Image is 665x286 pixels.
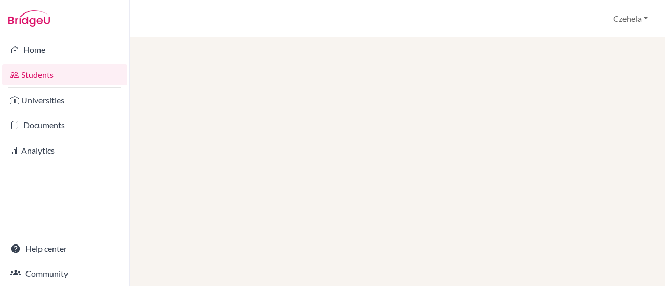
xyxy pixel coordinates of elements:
[2,115,127,135] a: Documents
[2,140,127,161] a: Analytics
[2,64,127,85] a: Students
[2,238,127,259] a: Help center
[8,10,50,27] img: Bridge-U
[2,39,127,60] a: Home
[608,9,653,29] button: Czehela
[2,263,127,284] a: Community
[2,90,127,111] a: Universities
